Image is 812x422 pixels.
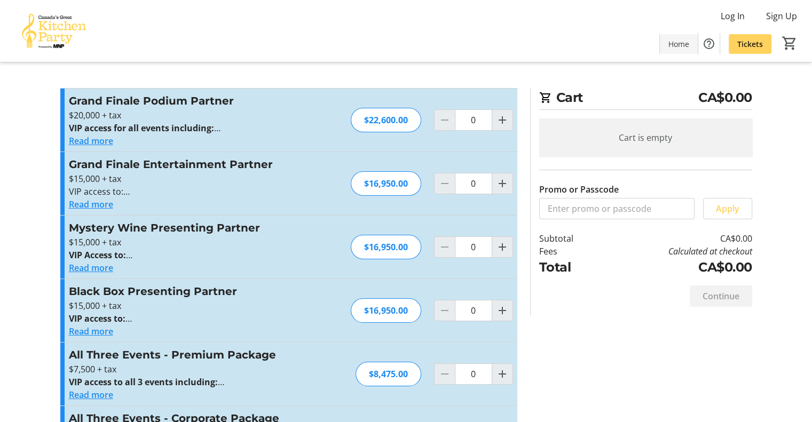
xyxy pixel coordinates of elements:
[69,347,302,363] h3: All Three Events - Premium Package
[539,245,601,258] td: Fees
[539,118,752,157] div: Cart is empty
[69,220,302,236] h3: Mystery Wine Presenting Partner
[6,4,101,58] img: Canada’s Great Kitchen Party's Logo
[729,34,771,54] a: Tickets
[780,34,799,53] button: Cart
[660,34,698,54] a: Home
[758,7,806,25] button: Sign Up
[351,171,421,196] div: $16,950.00
[455,300,492,321] input: Black Box Presenting Partner Quantity
[69,388,113,401] button: Read more
[492,364,513,384] button: Increment by one
[69,122,220,134] strong: VIP access for all events including:
[455,236,492,258] input: Mystery Wine Presenting Partner Quantity
[539,232,601,245] td: Subtotal
[69,134,113,147] button: Read more
[69,283,302,299] h3: Black Box Presenting Partner
[69,363,302,376] p: $7,500 + tax
[539,198,695,219] input: Enter promo or passcode
[601,258,752,277] td: CA$0.00
[69,109,302,122] p: $20,000 + tax
[455,109,492,131] input: Grand Finale Podium Partner Quantity
[703,198,752,219] button: Apply
[698,88,752,107] span: CA$0.00
[539,258,601,277] td: Total
[492,110,513,130] button: Increment by one
[716,202,739,215] span: Apply
[69,156,302,172] h3: Grand Finale Entertainment Partner
[351,298,421,323] div: $16,950.00
[492,237,513,257] button: Increment by one
[766,10,797,22] span: Sign Up
[539,183,619,196] label: Promo or Passcode
[69,313,132,324] strong: VIP access to:
[492,173,513,194] button: Increment by one
[721,10,745,22] span: Log In
[455,173,492,194] input: Grand Finale Entertainment Partner Quantity
[69,185,302,198] p: VIP access to:
[69,249,132,261] strong: VIP Access to:
[698,33,720,54] button: Help
[69,236,302,249] p: $15,000 + tax
[351,108,421,132] div: $22,600.00
[712,7,753,25] button: Log In
[69,261,113,274] button: Read more
[668,38,689,50] span: Home
[69,325,113,338] button: Read more
[455,363,492,385] input: All Three Events - Premium Package Quantity
[69,198,113,211] button: Read more
[601,245,752,258] td: Calculated at checkout
[351,235,421,259] div: $16,950.00
[737,38,763,50] span: Tickets
[356,362,421,386] div: $8,475.00
[601,232,752,245] td: CA$0.00
[539,88,752,110] h2: Cart
[69,376,224,388] strong: VIP access to all 3 events including:
[492,300,513,321] button: Increment by one
[69,93,302,109] h3: Grand Finale Podium Partner
[69,299,302,312] p: $15,000 + tax
[69,172,302,185] p: $15,000 + tax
